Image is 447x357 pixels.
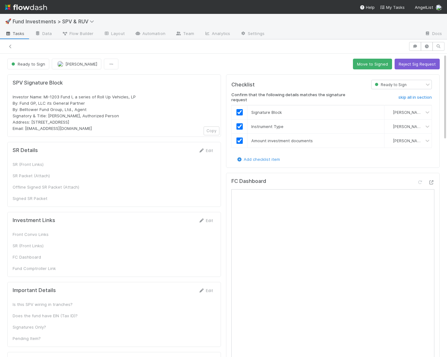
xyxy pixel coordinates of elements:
[7,59,49,69] button: Ready to Sign
[198,218,213,223] a: Edit
[170,29,199,39] a: Team
[235,29,270,39] a: Settings
[251,124,283,129] span: Instrument Type
[231,178,266,184] h5: FC Dashboard
[198,148,213,153] a: Edit
[387,110,392,115] img: avatar_d02a2cc9-4110-42ea-8259-e0e2573f4e82.png
[13,335,107,342] div: Pending Item?
[231,92,362,102] h6: Confirm that the following details matches the signature request
[231,82,255,88] h5: Checklist
[130,29,170,39] a: Automation
[353,59,392,69] button: Move to Signed
[98,29,130,39] a: Layout
[380,5,405,10] span: My Tasks
[5,2,47,13] img: logo-inverted-e16ddd16eac7371096b0.svg
[251,110,282,115] span: Signature Block
[393,110,424,114] span: [PERSON_NAME]
[13,18,97,25] span: Fund Investments > SPV & RUV
[13,147,38,154] h5: SR Details
[393,124,424,129] span: [PERSON_NAME]
[436,4,442,11] img: avatar_041b9f3e-9684-4023-b9b7-2f10de55285d.png
[13,94,136,131] span: Investor Name: MI-1203 Fund I, a series of Roll Up Vehicles, LP By: Fund GP, LLC its General Part...
[13,301,107,307] div: Is this SPV wiring in tranches?
[387,124,392,129] img: avatar_d02a2cc9-4110-42ea-8259-e0e2573f4e82.png
[204,126,219,135] button: Copy
[393,138,424,143] span: [PERSON_NAME]
[5,19,11,24] span: 🚀
[420,29,447,39] a: Docs
[415,5,433,10] span: AngelList
[13,324,107,330] div: Signatures Only?
[30,29,57,39] a: Data
[10,61,45,67] span: Ready to Sign
[13,80,216,86] h5: SPV Signature Block
[360,4,375,10] div: Help
[373,82,407,87] span: Ready to Sign
[13,231,107,237] div: Front Convo Links
[380,4,405,10] a: My Tasks
[13,173,107,179] div: SR Packet (Attach)
[13,254,107,260] div: FC Dashboard
[251,138,313,143] span: Amount investment documents
[199,29,235,39] a: Analytics
[398,95,432,102] a: skip all in section
[236,157,280,162] a: Add checklist item
[398,95,432,100] h6: skip all in section
[13,265,107,272] div: Fund Comptroller Link
[57,29,98,39] a: Flow Builder
[13,287,56,294] h5: Important Details
[13,184,107,190] div: Offline Signed SR Packet (Attach)
[198,288,213,293] a: Edit
[395,59,440,69] button: Reject Sig Request
[65,61,97,67] span: [PERSON_NAME]
[13,313,107,319] div: Does the fund have EIN (Tax ID)?
[5,30,25,37] span: Tasks
[13,243,107,249] div: SR (Front Links)
[13,217,55,224] h5: Investment Links
[57,61,63,67] img: avatar_d02a2cc9-4110-42ea-8259-e0e2573f4e82.png
[387,138,392,143] img: avatar_d02a2cc9-4110-42ea-8259-e0e2573f4e82.png
[62,30,93,37] span: Flow Builder
[52,59,101,69] button: [PERSON_NAME]
[13,195,107,202] div: Signed SR Packet
[13,161,107,167] div: SR (Front Links)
